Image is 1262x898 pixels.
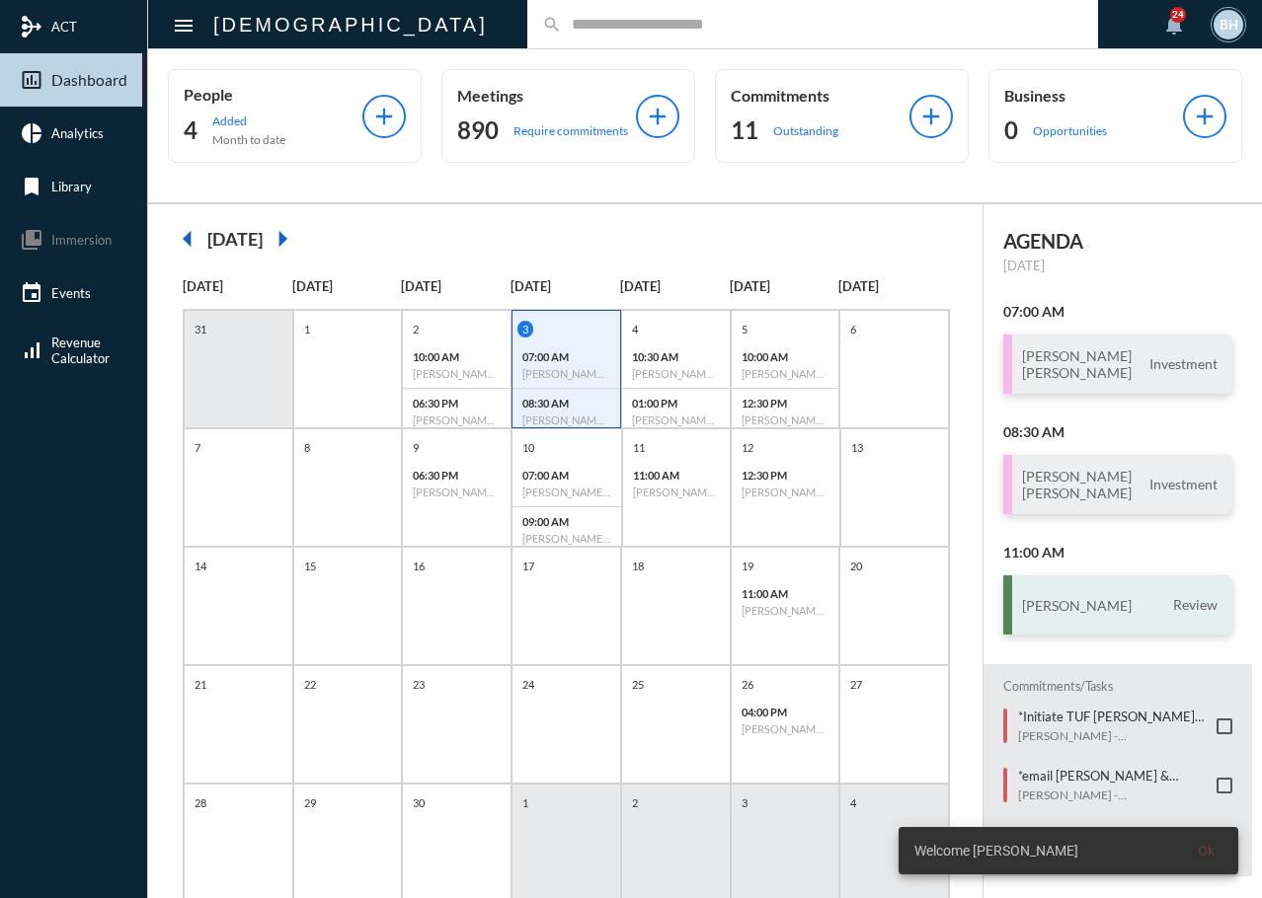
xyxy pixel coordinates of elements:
[299,558,321,574] p: 15
[522,350,610,363] p: 07:00 AM
[1018,728,1207,743] p: [PERSON_NAME] - [PERSON_NAME]
[1004,114,1018,146] h2: 0
[408,321,424,337] p: 2
[1182,833,1230,868] button: Ok
[20,228,43,252] mat-icon: collections_bookmark
[1018,787,1207,802] p: [PERSON_NAME] - [PERSON_NAME]
[1003,423,1232,440] h2: 08:30 AM
[517,676,539,693] p: 24
[20,338,43,362] mat-icon: signal_cellular_alt
[627,321,643,337] p: 4
[408,794,430,811] p: 30
[1003,544,1232,561] h2: 11:00 AM
[1018,768,1207,784] p: *email [PERSON_NAME] & [PERSON_NAME] instructions to access their PAS account online
[1018,709,1207,724] p: *Initiate TUF [PERSON_NAME] account w TOA form from current NW Mutual account
[408,676,430,693] p: 23
[413,486,501,498] h6: [PERSON_NAME] - Review
[627,676,649,693] p: 25
[184,85,362,104] p: People
[737,558,758,574] p: 19
[742,486,829,498] h6: [PERSON_NAME] - Investment
[20,15,43,38] mat-icon: mediation
[1214,10,1243,39] div: BH
[633,469,721,482] p: 11:00 AM
[51,179,92,194] span: Library
[408,558,430,574] p: 16
[20,68,43,92] mat-icon: insert_chart_outlined
[20,281,43,305] mat-icon: event
[627,794,643,811] p: 2
[742,367,829,380] h6: [PERSON_NAME] - [PERSON_NAME] - Investment
[1170,7,1186,23] div: 24
[1198,843,1215,859] span: Ok
[742,722,829,735] h6: [PERSON_NAME] - [PERSON_NAME] - Investment
[620,278,730,294] p: [DATE]
[742,469,829,482] p: 12:30 PM
[838,278,948,294] p: [DATE]
[522,532,611,545] h6: [PERSON_NAME], II - Review
[1004,86,1183,105] p: Business
[1003,258,1232,273] p: [DATE]
[1022,468,1132,501] h3: [PERSON_NAME] [PERSON_NAME]
[1003,679,1232,694] h2: Commitments/Tasks
[633,486,721,498] h6: [PERSON_NAME] - [PERSON_NAME] - Investment
[517,558,539,574] p: 17
[457,114,499,146] h2: 890
[299,794,321,811] p: 29
[299,439,315,456] p: 8
[299,676,321,693] p: 22
[51,19,77,35] span: ACT
[51,285,91,301] span: Events
[742,604,829,617] h6: [PERSON_NAME] - [PERSON_NAME] - Review
[513,123,628,138] p: Require commitments
[20,175,43,198] mat-icon: bookmark
[632,367,720,380] h6: [PERSON_NAME] - Review
[20,121,43,145] mat-icon: pie_chart
[522,515,611,528] p: 09:00 AM
[184,114,197,146] h2: 4
[213,9,488,40] h2: [DEMOGRAPHIC_DATA]
[457,86,636,105] p: Meetings
[190,439,205,456] p: 7
[730,278,839,294] p: [DATE]
[914,841,1078,861] span: Welcome [PERSON_NAME]
[207,228,263,250] h2: [DATE]
[742,587,829,600] p: 11:00 AM
[1022,597,1132,614] h3: [PERSON_NAME]
[742,350,829,363] p: 10:00 AM
[737,321,752,337] p: 5
[1003,303,1232,320] h2: 07:00 AM
[845,558,867,574] p: 20
[731,114,758,146] h2: 11
[168,219,207,259] mat-icon: arrow_left
[737,439,758,456] p: 12
[413,469,501,482] p: 06:30 PM
[292,278,402,294] p: [DATE]
[644,103,671,130] mat-icon: add
[511,278,620,294] p: [DATE]
[742,413,829,426] h6: [PERSON_NAME] - Investment
[164,5,203,44] button: Toggle sidenav
[190,676,211,693] p: 21
[522,397,610,410] p: 08:30 AM
[1033,123,1107,138] p: Opportunities
[917,103,945,130] mat-icon: add
[845,794,861,811] p: 4
[628,439,650,456] p: 11
[632,397,720,410] p: 01:00 PM
[846,439,868,456] p: 13
[1144,476,1223,493] span: Investment
[413,413,501,426] h6: [PERSON_NAME] - [PERSON_NAME] - Investment
[742,706,829,718] p: 04:00 PM
[183,278,292,294] p: [DATE]
[845,321,861,337] p: 6
[773,123,838,138] p: Outstanding
[742,397,829,410] p: 12:30 PM
[413,397,501,410] p: 06:30 PM
[413,367,501,380] h6: [PERSON_NAME] - [PERSON_NAME] - Investment
[190,794,211,811] p: 28
[190,321,211,337] p: 31
[542,15,562,35] mat-icon: search
[1191,103,1219,130] mat-icon: add
[1162,13,1186,37] mat-icon: notifications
